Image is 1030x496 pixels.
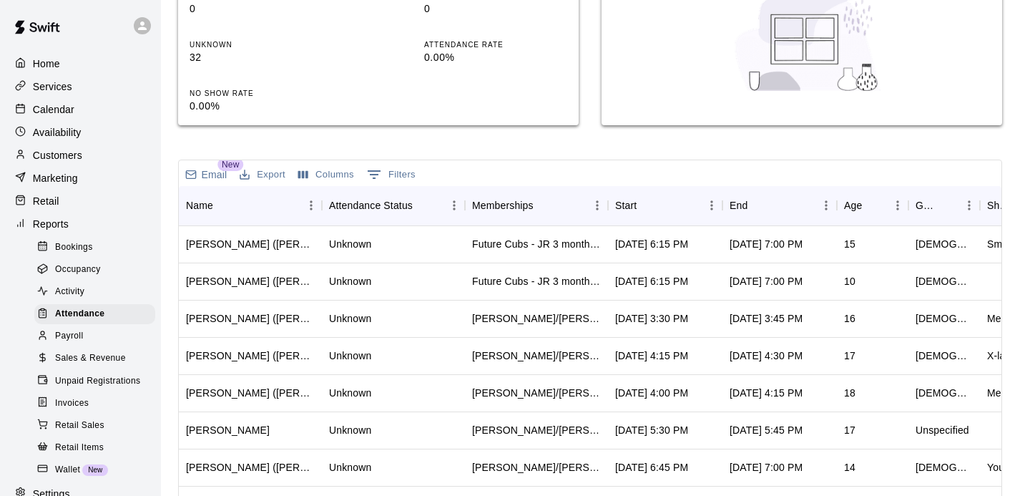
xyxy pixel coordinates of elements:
[11,99,149,120] a: Calendar
[329,185,413,225] div: Attendance Status
[424,1,567,16] p: 0
[615,237,688,251] div: Oct 14, 2025 at 6:15 PM
[11,167,149,189] a: Marketing
[33,125,82,140] p: Availability
[987,237,1013,251] div: Small
[34,349,155,369] div: Sales & Revenue
[730,185,747,225] div: End
[615,311,688,326] div: Oct 14, 2025 at 3:30 PM
[11,145,149,166] div: Customers
[34,414,161,437] a: Retail Sales
[615,349,688,363] div: Oct 14, 2025 at 4:15 PM
[33,148,82,162] p: Customers
[329,460,371,475] div: Unknown
[472,386,601,400] div: Tom/Mike - 6 Month Membership - 2x per week
[908,185,980,225] div: Gender
[34,303,161,326] a: Attendance
[837,185,908,225] div: Age
[34,258,161,281] a: Occupancy
[186,386,315,400] div: James Statler (James Statler)
[329,386,371,400] div: Unknown
[916,274,973,288] div: Male
[844,386,855,400] div: 18
[34,282,155,302] div: Activity
[55,307,104,321] span: Attendance
[987,386,1024,400] div: Medium
[186,311,315,326] div: Chadwick Thompson (Scott Thompson)
[987,185,1010,225] div: Shirt Size
[34,236,161,258] a: Bookings
[182,165,230,185] button: Email
[329,349,371,363] div: Unknown
[213,195,233,215] button: Sort
[472,237,601,251] div: Future Cubs - JR 3 month Membership , Future Cubs - Intermediate - 3 month member, Future Cubs 3 ...
[34,392,161,414] a: Invoices
[186,460,315,475] div: Maxwell Cuzzocrea (John Cuzzocrea)
[33,57,60,71] p: Home
[179,185,322,225] div: Name
[33,194,59,208] p: Retail
[701,195,722,216] button: Menu
[844,460,855,475] div: 14
[202,167,227,182] p: Email
[190,99,333,114] p: 0.00%
[615,274,688,288] div: Oct 14, 2025 at 6:15 PM
[34,437,161,459] a: Retail Items
[11,190,149,212] a: Retail
[329,311,371,326] div: Unknown
[295,164,358,186] button: Select columns
[322,185,465,225] div: Attendance Status
[472,185,534,225] div: Memberships
[11,76,149,97] div: Services
[730,237,803,251] div: Oct 14, 2025 at 7:00 PM
[637,195,657,215] button: Sort
[34,238,155,258] div: Bookings
[55,240,93,255] span: Bookings
[472,460,601,475] div: Tom/Mike - 6 Month Membership - 2x per week, Todd/Brad - 6 Month Membership - 2x per week
[11,213,149,235] a: Reports
[11,53,149,74] div: Home
[300,195,322,216] button: Menu
[34,370,161,392] a: Unpaid Registrations
[730,460,803,475] div: Oct 14, 2025 at 7:00 PM
[34,394,155,414] div: Invoices
[722,185,837,225] div: End
[424,50,567,65] p: 0.00%
[413,195,433,215] button: Sort
[34,326,155,346] div: Payroll
[33,217,69,231] p: Reports
[730,386,803,400] div: Oct 14, 2025 at 4:15 PM
[186,237,315,251] div: Josiah Graff (Michael Graff)
[887,195,908,216] button: Menu
[11,122,149,143] a: Availability
[33,171,78,185] p: Marketing
[916,349,973,363] div: Male
[55,374,140,389] span: Unpaid Registrations
[55,441,104,455] span: Retail Items
[34,348,161,370] a: Sales & Revenue
[615,423,688,437] div: Oct 14, 2025 at 5:30 PM
[844,423,855,437] div: 17
[465,185,608,225] div: Memberships
[958,195,980,216] button: Menu
[987,349,1020,363] div: X-large
[862,195,882,215] button: Sort
[55,329,83,344] span: Payroll
[608,185,722,225] div: Start
[33,102,74,117] p: Calendar
[472,311,601,326] div: Todd/Brad - Full Year Member Unlimited , Tom/Mike - Full Year Member Unlimited
[34,281,161,303] a: Activity
[190,50,333,65] p: 32
[472,274,601,288] div: Future Cubs - JR 3 month Membership , Future Cubs - Intermediate - 3 month member, Future Cubs 3 ...
[916,460,973,475] div: Male
[34,260,155,280] div: Occupancy
[587,195,608,216] button: Menu
[190,39,333,50] p: UNKNOWN
[363,163,419,186] button: Show filters
[916,311,973,326] div: Male
[34,438,155,458] div: Retail Items
[186,274,315,288] div: Marcus Graff (Michael Graff)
